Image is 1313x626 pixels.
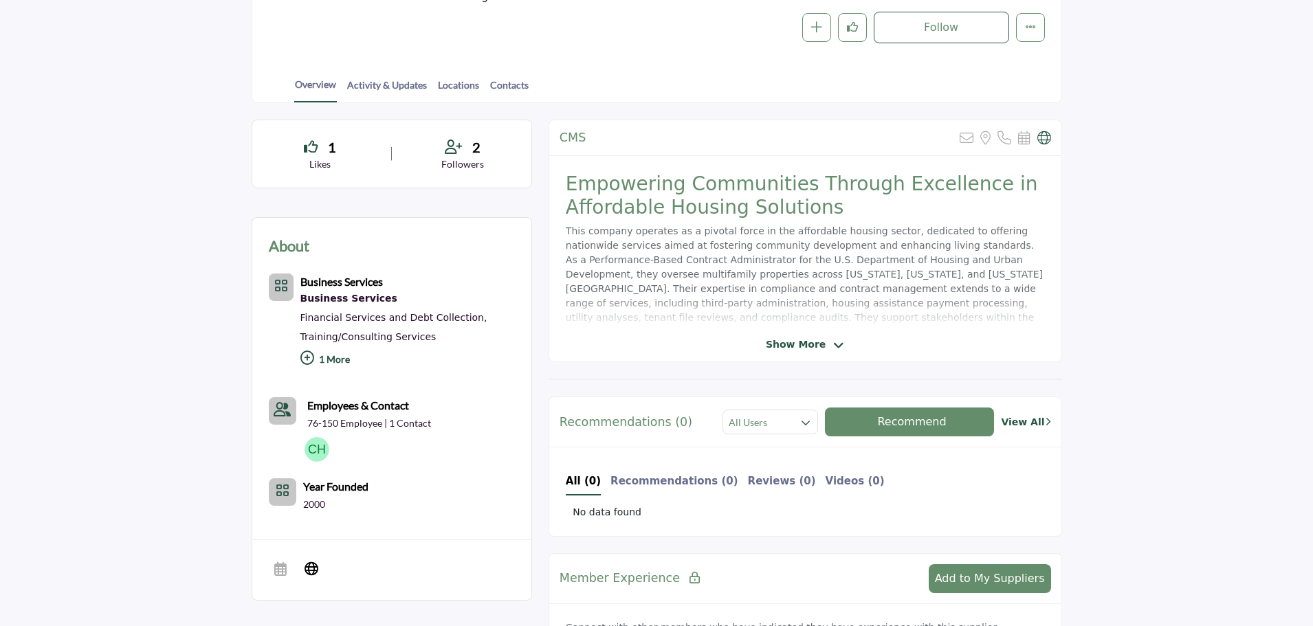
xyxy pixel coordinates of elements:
a: Activity & Updates [346,78,428,102]
a: Link of redirect to contact page [269,397,296,425]
p: This company operates as a pivotal force in the affordable housing sector, dedicated to offering ... [566,224,1045,354]
h2: About [269,234,309,257]
span: Add to My Suppliers [935,572,1045,585]
a: Training/Consulting Services [300,331,437,342]
button: Recommend [825,407,995,436]
a: Business Services [300,277,383,288]
span: Show More [766,337,826,352]
a: 76-150 Employee | 1 Contact [307,416,431,430]
a: View All [1001,415,1050,429]
span: 1 [328,137,336,157]
b: Recommendations (0) [610,475,738,487]
b: Reviews (0) [748,475,816,487]
button: Follow [874,12,1009,43]
a: Business Services [300,290,515,308]
img: Christie H. [305,437,329,462]
button: All Users [722,410,817,434]
b: All (0) [566,475,601,487]
b: Employees & Contact [307,399,409,412]
button: Category Icon [269,273,294,301]
h2: Member Experience [560,571,700,585]
button: Contact-Employee Icon [269,397,296,425]
button: More details [1016,13,1045,42]
div: Solutions to enhance operations, streamline processes, and support financial and legal aspects of... [300,290,515,308]
a: Overview [294,77,337,102]
p: Likes [269,157,373,171]
span: No data found [573,505,641,519]
span: 2 [472,137,481,157]
a: Contacts [489,78,529,102]
a: Employees & Contact [307,397,409,414]
p: Followers [411,157,515,171]
button: Add to My Suppliers [929,564,1051,593]
p: 1 More [300,346,515,376]
button: Like [838,13,867,42]
span: Recommend [877,415,946,428]
h2: All Users [729,416,767,429]
h2: Empowering Communities Through Excellence in Affordable Housing Solutions [566,172,1045,219]
h2: Recommendations (0) [560,415,692,429]
a: Locations [437,78,480,102]
b: Business Services [300,275,383,288]
button: No of member icon [269,478,296,506]
a: Financial Services and Debt Collection, [300,312,487,323]
h2: CMS [560,131,586,145]
p: 2000 [303,498,325,511]
b: Videos (0) [826,475,885,487]
b: Year Founded [303,478,368,495]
